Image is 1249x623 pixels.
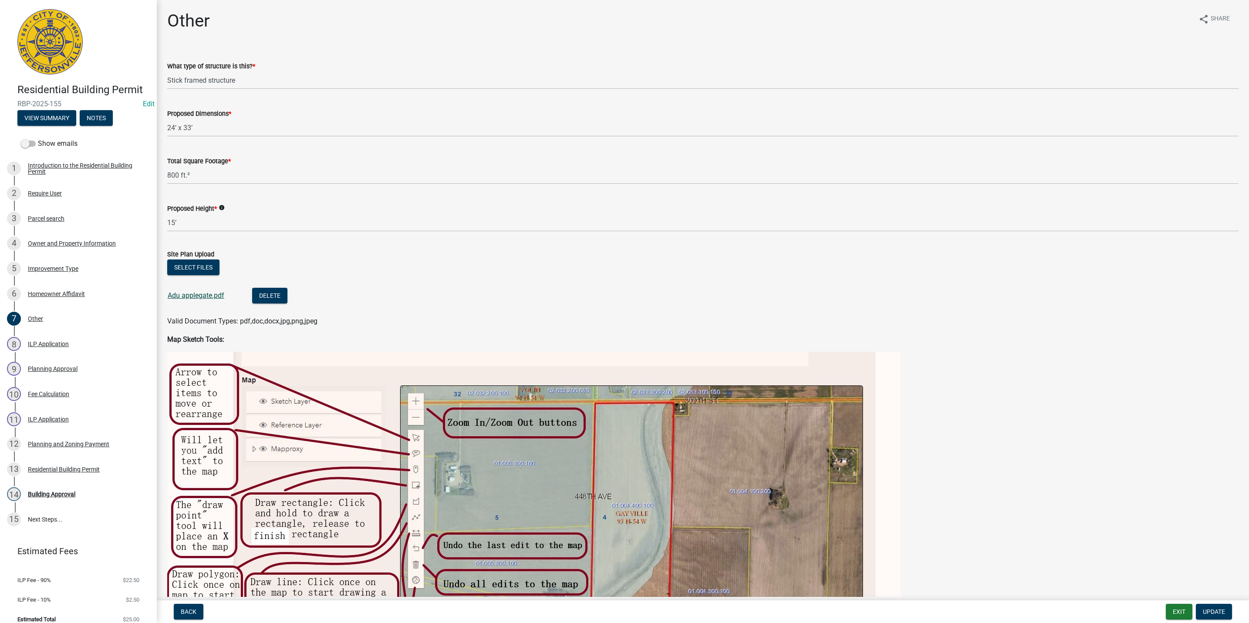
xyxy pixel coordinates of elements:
[28,216,64,222] div: Parcel search
[28,416,69,422] div: ILP Application
[167,259,219,275] button: Select files
[143,100,155,108] a: Edit
[80,115,113,122] wm-modal-confirm: Notes
[28,240,116,246] div: Owner and Property Information
[28,366,78,372] div: Planning Approval
[80,110,113,126] button: Notes
[17,577,51,583] span: ILP Fee - 90%
[7,186,21,200] div: 2
[7,236,21,250] div: 4
[17,110,76,126] button: View Summary
[1198,14,1209,24] i: share
[143,100,155,108] wm-modal-confirm: Edit Application Number
[1192,10,1237,27] button: shareShare
[167,64,255,70] label: What type of structure is this?
[28,491,75,497] div: Building Approval
[17,115,76,122] wm-modal-confirm: Summary
[167,111,231,117] label: Proposed Dimensions
[1196,604,1232,620] button: Update
[7,312,21,326] div: 7
[28,266,78,272] div: Improvement Type
[28,341,69,347] div: ILP Application
[17,84,150,96] h4: Residential Building Permit
[7,287,21,301] div: 6
[7,387,21,401] div: 10
[167,335,224,343] strong: Map Sketch Tools:
[7,362,21,376] div: 9
[1203,608,1225,615] span: Update
[252,292,287,300] wm-modal-confirm: Delete Document
[17,616,56,622] span: Estimated Total
[28,466,100,472] div: Residential Building Permit
[7,512,21,526] div: 15
[1166,604,1192,620] button: Exit
[7,542,143,560] a: Estimated Fees
[21,138,78,149] label: Show emails
[126,597,139,603] span: $2.50
[17,597,51,603] span: ILP Fee - 10%
[123,616,139,622] span: $25.00
[167,317,317,325] span: Valid Document Types: pdf,doc,docx,jpg,png,jpeg
[167,158,231,165] label: Total Square Footage
[7,437,21,451] div: 12
[123,577,139,583] span: $22.50
[28,441,109,447] div: Planning and Zoning Payment
[28,162,143,175] div: Introduction to the Residential Building Permit
[167,206,217,212] label: Proposed Height
[7,462,21,476] div: 13
[28,391,69,397] div: Fee Calculation
[167,10,210,31] h1: Other
[7,262,21,276] div: 5
[17,100,139,108] span: RBP-2025-155
[168,291,224,300] a: Adu applegate.pdf
[17,9,83,74] img: City of Jeffersonville, Indiana
[28,316,43,322] div: Other
[174,604,203,620] button: Back
[7,337,21,351] div: 8
[7,487,21,501] div: 14
[28,190,62,196] div: Require User
[1211,14,1230,24] span: Share
[181,608,196,615] span: Back
[7,412,21,426] div: 11
[219,205,225,211] i: info
[167,252,214,258] label: Site Plan Upload
[7,212,21,226] div: 3
[252,288,287,303] button: Delete
[7,162,21,175] div: 1
[28,291,85,297] div: Homeowner Affidavit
